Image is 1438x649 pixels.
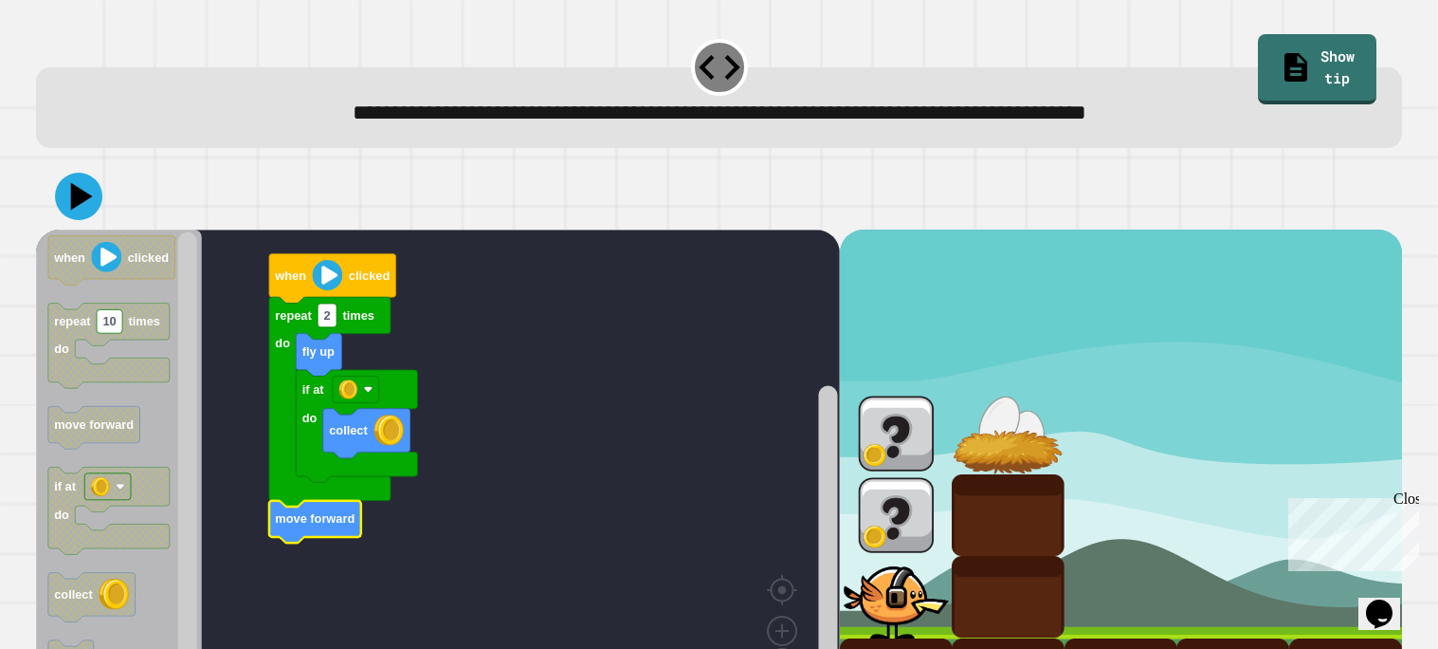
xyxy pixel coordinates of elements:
[275,307,312,322] text: repeat
[54,586,93,601] text: collect
[128,250,169,264] text: clicked
[302,344,335,359] text: fly up
[54,342,69,356] text: do
[54,314,91,328] text: repeat
[102,314,116,328] text: 10
[275,511,355,526] text: move forward
[54,417,134,432] text: move forward
[302,410,318,424] text: do
[274,268,306,282] text: when
[54,479,76,493] text: if at
[54,508,69,522] text: do
[342,307,373,322] text: times
[8,8,131,121] div: Chat with us now!Close
[329,423,368,437] text: collect
[1258,34,1376,104] a: Show tip
[323,307,330,322] text: 2
[1358,573,1419,630] iframe: chat widget
[349,268,390,282] text: clicked
[302,381,324,396] text: if at
[53,250,85,264] text: when
[275,335,290,349] text: do
[128,314,159,328] text: times
[1281,491,1419,571] iframe: chat widget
